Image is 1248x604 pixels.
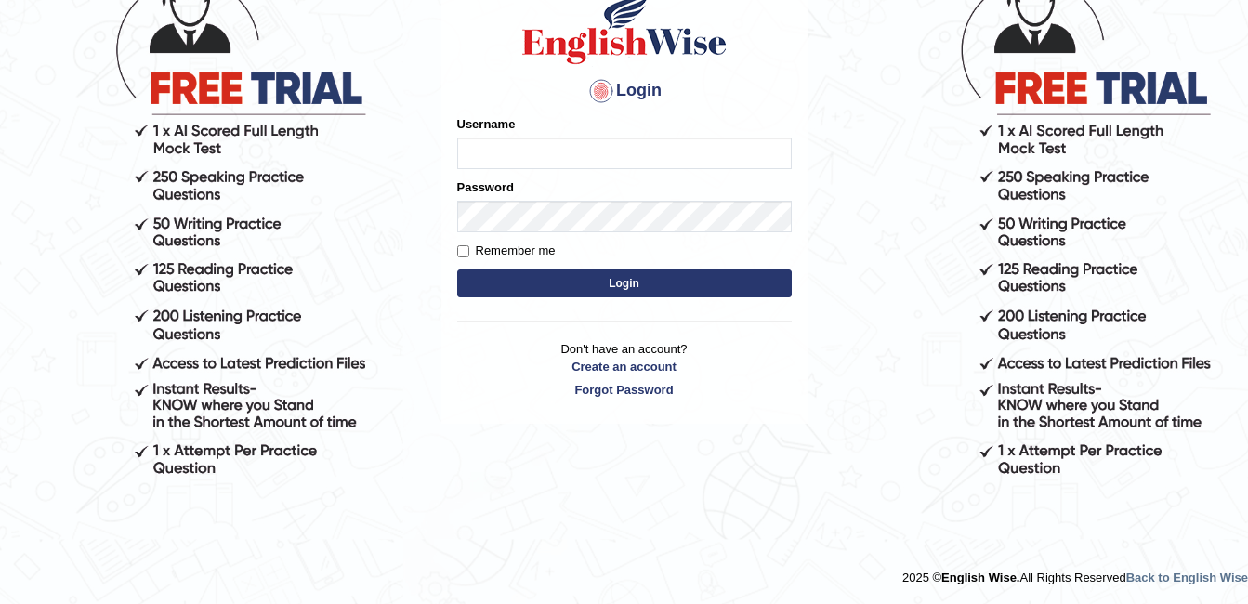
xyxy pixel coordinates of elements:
button: Login [457,269,792,297]
label: Password [457,178,514,196]
input: Remember me [457,245,469,257]
a: Create an account [457,358,792,375]
label: Remember me [457,242,556,260]
a: Back to English Wise [1126,571,1248,584]
h4: Login [457,76,792,106]
a: Forgot Password [457,381,792,399]
p: Don't have an account? [457,340,792,398]
strong: English Wise. [941,571,1019,584]
div: 2025 © All Rights Reserved [902,559,1248,586]
label: Username [457,115,516,133]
